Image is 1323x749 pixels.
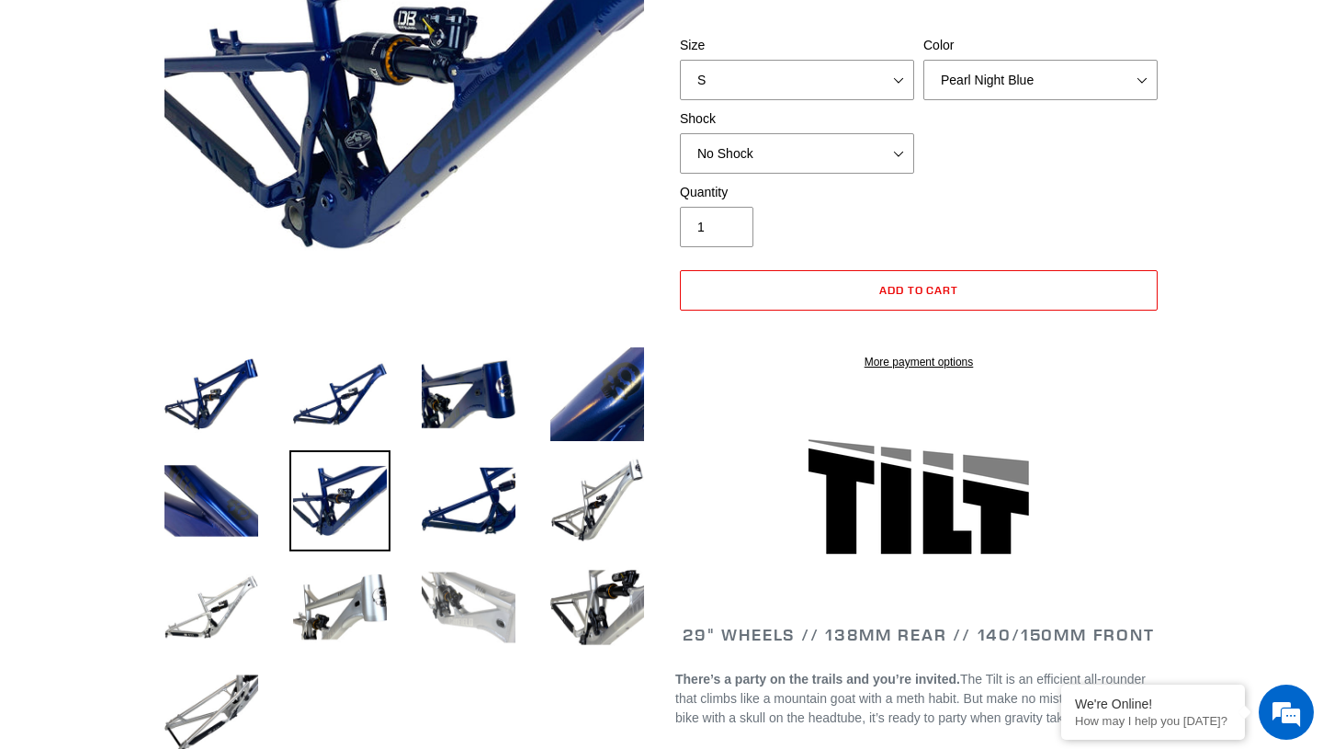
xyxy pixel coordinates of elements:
[680,354,1158,370] a: More payment options
[680,36,914,55] label: Size
[289,450,390,551] img: Load image into Gallery viewer, TILT - Frameset
[418,450,519,551] img: Load image into Gallery viewer, TILT - Frameset
[418,557,519,658] img: Load image into Gallery viewer, TILT - Frameset
[161,344,262,445] img: Load image into Gallery viewer, TILT - Frameset
[289,557,390,658] img: Load image into Gallery viewer, TILT - Frameset
[547,450,648,551] img: Load image into Gallery viewer, TILT - Frameset
[1075,697,1231,711] div: We're Online!
[1075,714,1231,728] p: How may I help you today?
[547,557,648,658] img: Load image into Gallery viewer, TILT - Frameset
[923,36,1158,55] label: Color
[680,109,914,129] label: Shock
[20,101,48,129] div: Navigation go back
[9,502,350,566] textarea: Type your message and hit 'Enter'
[675,672,960,687] b: There’s a party on the trails and you’re invited.
[161,557,262,658] img: Load image into Gallery viewer, TILT - Frameset
[680,183,914,202] label: Quantity
[301,9,345,53] div: Minimize live chat window
[161,450,262,551] img: Load image into Gallery viewer, TILT - Frameset
[418,344,519,445] img: Load image into Gallery viewer, TILT - Frameset
[675,672,1146,725] span: The Tilt is an efficient all-rounder that climbs like a mountain goat with a meth habit. But make...
[547,344,648,445] img: Load image into Gallery viewer, TILT - Frameset
[680,270,1158,311] button: Add to cart
[107,232,254,417] span: We're online!
[123,103,336,127] div: Chat with us now
[289,344,390,445] img: Load image into Gallery viewer, TILT - Frameset
[683,624,1154,645] span: 29" WHEELS // 138mm REAR // 140/150mm FRONT
[879,283,959,297] span: Add to cart
[59,92,105,138] img: d_696896380_company_1647369064580_696896380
